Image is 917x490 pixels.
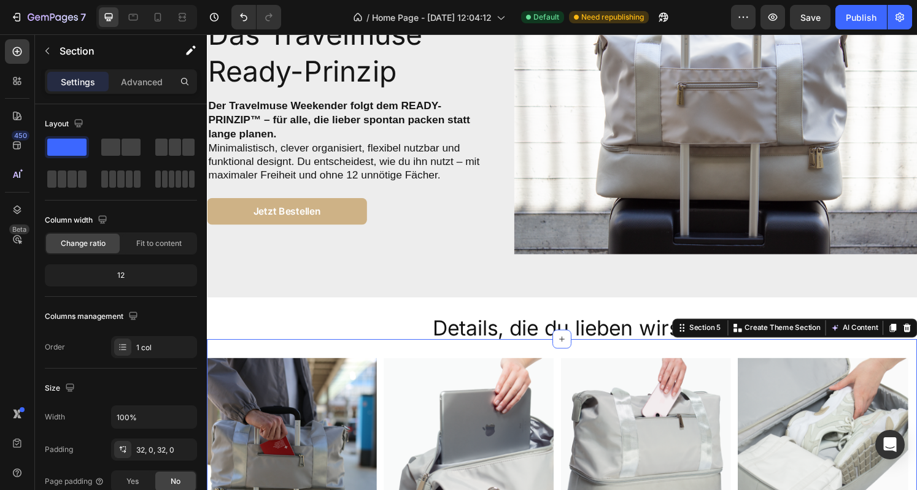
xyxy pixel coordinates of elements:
h2: Details, die du lieben wirst. [233,293,504,316]
div: Beta [9,224,29,234]
button: Publish [835,5,887,29]
span: Need republishing [581,12,644,23]
span: Save [800,12,821,23]
div: Padding [45,444,73,455]
div: 12 [47,267,195,284]
div: Size [45,380,77,397]
div: Open Intercom Messenger [875,430,905,459]
div: Width [45,412,65,423]
span: No [171,476,180,487]
div: Column width [45,212,110,229]
div: Layout [45,116,86,132]
p: Advanced [121,75,163,88]
span: Change ratio [61,238,106,249]
span: Home Page - [DATE] 12:04:12 [372,11,492,24]
p: 7 [80,10,86,25]
iframe: Design area [207,34,917,490]
p: Create Theme Section [558,299,636,310]
div: Publish [846,11,876,24]
button: 7 [5,5,91,29]
div: Page padding [45,476,104,487]
div: Columns management [45,308,141,325]
p: Section [60,44,160,58]
button: Save [790,5,830,29]
div: 32, 0, 32, 0 [136,445,194,456]
span: Default [533,12,559,23]
span: Fit to content [136,238,182,249]
div: Undo/Redo [231,5,281,29]
div: 450 [12,131,29,140]
span: / [366,11,370,24]
div: 1 col [136,342,194,353]
div: Order [45,342,65,353]
input: Auto [112,406,196,428]
div: Section 5 [498,299,535,310]
button: AI Content [644,297,698,312]
span: Yes [126,476,139,487]
p: Settings [61,75,95,88]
